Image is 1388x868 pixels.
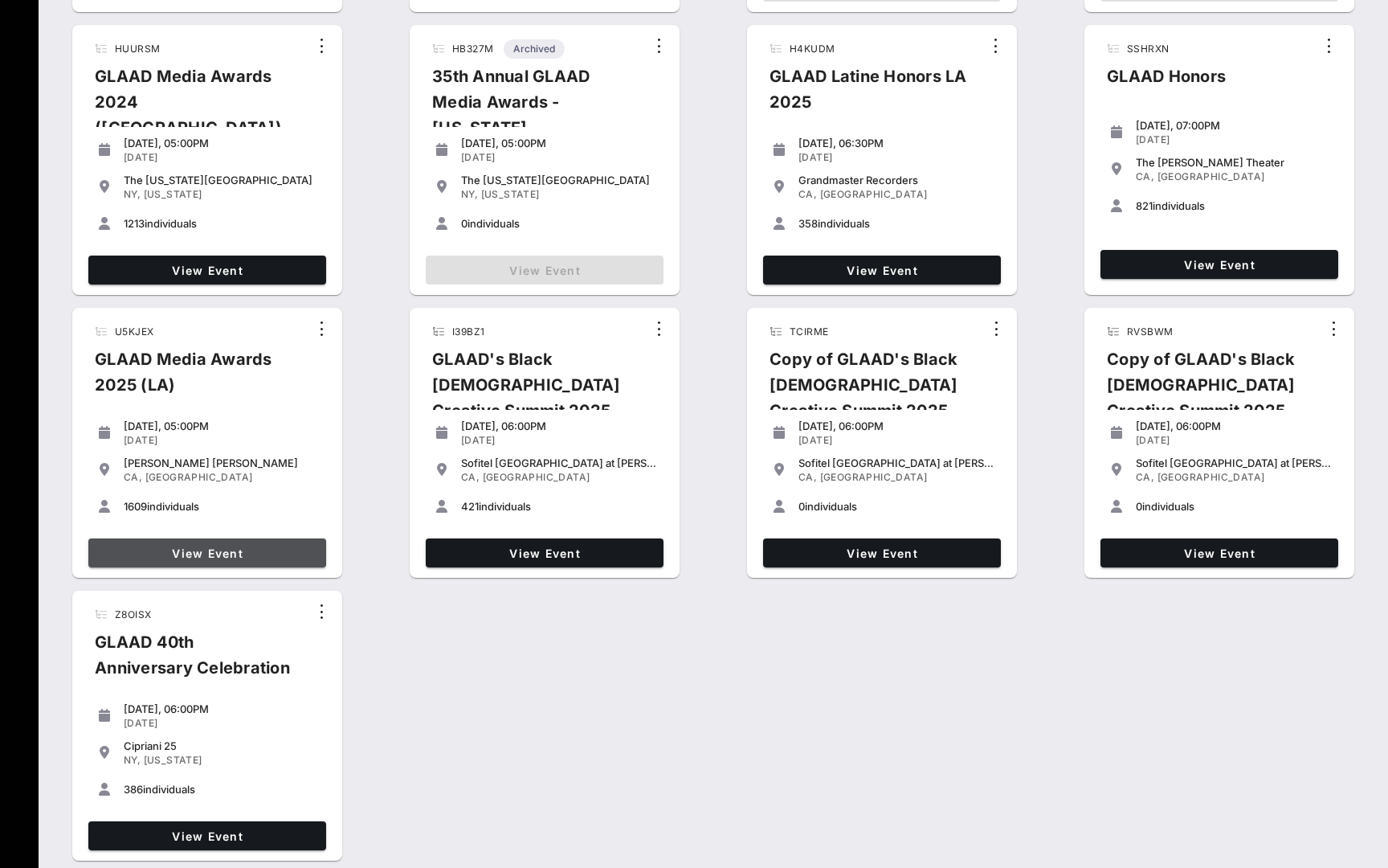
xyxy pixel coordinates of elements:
[770,547,994,560] span: View Event
[115,608,151,620] span: Z8OISX
[1136,434,1332,447] div: [DATE]
[124,188,141,200] span: NY,
[452,43,493,55] span: HB327M
[124,500,320,513] div: individuals
[461,188,478,200] span: NY,
[461,174,657,186] div: The [US_STATE][GEOGRAPHIC_DATA]
[820,188,928,200] span: [GEOGRAPHIC_DATA]
[144,188,202,200] span: [US_STATE]
[1100,250,1338,279] a: View Event
[461,420,657,432] div: [DATE], 06:00PM
[1100,538,1338,567] a: View Event
[88,538,326,567] a: View Event
[124,217,145,230] span: 1213
[798,500,994,513] div: individuals
[461,471,480,483] span: CA,
[763,256,1001,285] a: View Event
[1157,471,1265,483] span: [GEOGRAPHIC_DATA]
[461,457,657,469] div: Sofitel [GEOGRAPHIC_DATA] at [PERSON_NAME][GEOGRAPHIC_DATA]
[124,471,142,483] span: CA,
[124,500,147,513] span: 1609
[124,702,320,715] div: [DATE], 06:00PM
[798,174,994,186] div: Grandmaster Recorders
[798,434,994,447] div: [DATE]
[124,217,320,230] div: individuals
[144,754,202,766] span: [US_STATE]
[461,217,657,230] div: individuals
[798,151,994,164] div: [DATE]
[124,151,320,164] div: [DATE]
[432,547,657,560] span: View Event
[820,471,928,483] span: [GEOGRAPHIC_DATA]
[1136,500,1332,513] div: individuals
[95,547,320,560] span: View Event
[481,188,540,200] span: [US_STATE]
[1136,133,1332,146] div: [DATE]
[124,717,320,730] div: [DATE]
[1136,199,1153,212] span: 821
[1136,199,1332,212] div: individuals
[483,471,590,483] span: [GEOGRAPHIC_DATA]
[419,63,646,154] div: 35th Annual GLAAD Media Awards - [US_STATE]
[1127,325,1173,338] span: RVSBWM
[798,137,994,149] div: [DATE], 06:30PM
[82,629,308,694] div: GLAAD 40th Anniversary Celebration
[757,63,982,128] div: GLAAD Latine Honors LA 2025
[95,264,320,277] span: View Event
[124,754,141,766] span: NY,
[798,188,817,200] span: CA,
[790,325,828,338] span: TCIRME
[461,137,657,149] div: [DATE], 05:00PM
[426,538,663,567] a: View Event
[1136,471,1154,483] span: CA,
[1127,43,1169,55] span: SSHRXN
[1094,63,1239,102] div: GLAAD Honors
[798,217,994,230] div: individuals
[461,151,657,164] div: [DATE]
[1136,170,1154,182] span: CA,
[88,256,326,285] a: View Event
[1107,547,1332,560] span: View Event
[461,500,657,513] div: individuals
[145,471,253,483] span: [GEOGRAPHIC_DATA]
[763,538,1001,567] a: View Event
[798,217,818,230] span: 358
[1157,170,1265,182] span: [GEOGRAPHIC_DATA]
[1136,457,1332,469] div: Sofitel [GEOGRAPHIC_DATA] at [PERSON_NAME][GEOGRAPHIC_DATA]
[461,500,479,513] span: 421
[452,325,484,338] span: I39BZ1
[124,137,320,149] div: [DATE], 05:00PM
[1136,420,1332,432] div: [DATE], 06:00PM
[798,500,805,513] span: 0
[82,346,308,411] div: GLAAD Media Awards 2025 (LA)
[115,43,160,55] span: HUURSM
[124,420,320,432] div: [DATE], 05:00PM
[461,217,467,230] span: 0
[1094,346,1321,436] div: Copy of GLAAD's Black [DEMOGRAPHIC_DATA] Creative Summit 2025
[124,783,143,796] span: 386
[1107,258,1332,272] span: View Event
[757,346,983,436] div: Copy of GLAAD's Black [DEMOGRAPHIC_DATA] Creative Summit 2025
[1136,119,1332,132] div: [DATE], 07:00PM
[124,434,320,447] div: [DATE]
[124,457,320,469] div: [PERSON_NAME] [PERSON_NAME]
[798,457,994,469] div: Sofitel [GEOGRAPHIC_DATA] at [PERSON_NAME][GEOGRAPHIC_DATA]
[513,39,555,59] span: Archived
[798,471,817,483] span: CA,
[82,63,308,154] div: GLAAD Media Awards 2024 ([GEOGRAPHIC_DATA])
[124,174,320,186] div: The [US_STATE][GEOGRAPHIC_DATA]
[88,821,326,850] a: View Event
[95,829,320,843] span: View Event
[1136,156,1332,169] div: The [PERSON_NAME] Theater
[124,739,320,752] div: Cipriani 25
[770,264,994,277] span: View Event
[790,43,835,55] span: H4KUDM
[115,325,153,338] span: U5KJEX
[124,783,320,796] div: individuals
[419,346,646,436] div: GLAAD's Black [DEMOGRAPHIC_DATA] Creative Summit 2025
[461,434,657,447] div: [DATE]
[798,420,994,432] div: [DATE], 06:00PM
[1136,500,1142,513] span: 0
